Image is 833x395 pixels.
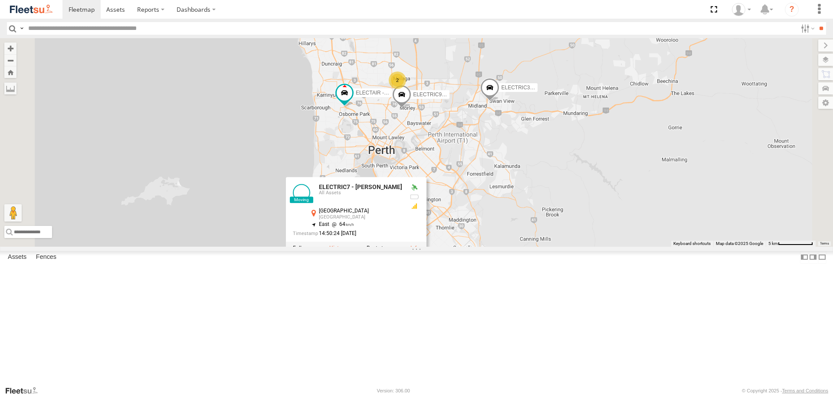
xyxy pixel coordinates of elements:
[782,388,828,393] a: Terms and Conditions
[319,209,402,214] div: [GEOGRAPHIC_DATA]
[820,242,829,245] a: Terms (opens in new tab)
[377,388,410,393] div: Version: 306.00
[319,191,402,196] div: All Assets
[4,54,16,66] button: Zoom out
[356,90,399,96] span: ELECTAIR - Riaan
[785,3,799,16] i: ?
[329,245,346,251] label: View Asset History
[409,184,420,191] div: Valid GPS Fix
[800,251,809,264] label: Dock Summary Table to the Left
[4,42,16,54] button: Zoom in
[329,222,354,228] span: 64
[409,203,420,210] div: GSM Signal = 3
[768,241,778,246] span: 5 km
[818,97,833,109] label: Map Settings
[9,3,54,15] img: fleetsu-logo-horizontal.svg
[293,184,310,202] a: View Asset Details
[766,241,816,247] button: Map Scale: 5 km per 77 pixels
[389,72,406,89] div: 2
[3,251,31,264] label: Assets
[4,66,16,78] button: Zoom Home
[809,251,817,264] label: Dock Summary Table to the Right
[5,386,45,395] a: Visit our Website
[319,215,402,220] div: [GEOGRAPHIC_DATA]
[32,251,61,264] label: Fences
[818,251,826,264] label: Hide Summary Table
[410,245,420,251] a: View Asset Details
[4,82,16,95] label: Measure
[729,3,754,16] div: Wayne Betts
[293,231,402,237] div: Date/time of location update
[501,85,577,91] span: ELECTRIC3 - [PERSON_NAME]
[742,388,828,393] div: © Copyright 2025 -
[18,22,25,35] label: Search Query
[319,184,402,191] a: ELECTRIC7 - [PERSON_NAME]
[4,204,22,222] button: Drag Pegman onto the map to open Street View
[367,245,390,251] label: Route To Location
[716,241,763,246] span: Map data ©2025 Google
[409,193,420,200] div: No battery health information received from this device.
[673,241,711,247] button: Keyboard shortcuts
[797,22,816,35] label: Search Filter Options
[413,92,489,98] span: ELECTRIC9 - [PERSON_NAME]
[319,222,329,228] span: East
[293,245,308,251] label: Realtime tracking of Asset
